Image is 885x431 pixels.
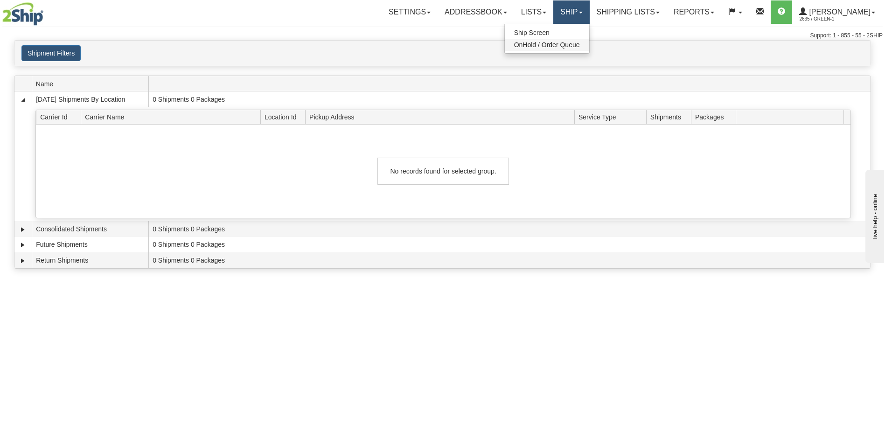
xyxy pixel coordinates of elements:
span: Ship Screen [514,29,550,36]
td: 0 Shipments 0 Packages [148,221,871,237]
img: logo2635.jpg [2,2,43,26]
a: Ship [553,0,589,24]
iframe: chat widget [864,168,884,263]
span: Carrier Name [85,110,260,124]
span: Shipments [650,110,691,124]
span: Location Id [265,110,306,124]
span: Packages [695,110,736,124]
td: 0 Shipments 0 Packages [148,237,871,253]
div: live help - online [7,8,86,15]
a: OnHold / Order Queue [505,39,589,51]
a: Addressbook [438,0,514,24]
a: Ship Screen [505,27,589,39]
span: Service Type [578,110,646,124]
a: Shipping lists [590,0,667,24]
td: Return Shipments [32,252,148,268]
td: Consolidated Shipments [32,221,148,237]
a: Expand [18,225,28,234]
span: 2635 / Green-1 [799,14,869,24]
div: Support: 1 - 855 - 55 - 2SHIP [2,32,883,40]
td: 0 Shipments 0 Packages [148,91,871,107]
a: Collapse [18,95,28,104]
span: OnHold / Order Queue [514,41,580,49]
td: [DATE] Shipments By Location [32,91,148,107]
a: Reports [667,0,721,24]
span: [PERSON_NAME] [807,8,871,16]
a: [PERSON_NAME] 2635 / Green-1 [792,0,882,24]
a: Lists [514,0,553,24]
td: 0 Shipments 0 Packages [148,252,871,268]
span: Name [36,76,148,91]
div: No records found for selected group. [377,158,509,185]
td: Future Shipments [32,237,148,253]
a: Expand [18,256,28,265]
a: Settings [382,0,438,24]
button: Shipment Filters [21,45,81,61]
a: Expand [18,240,28,250]
span: Carrier Id [40,110,81,124]
span: Pickup Address [309,110,574,124]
